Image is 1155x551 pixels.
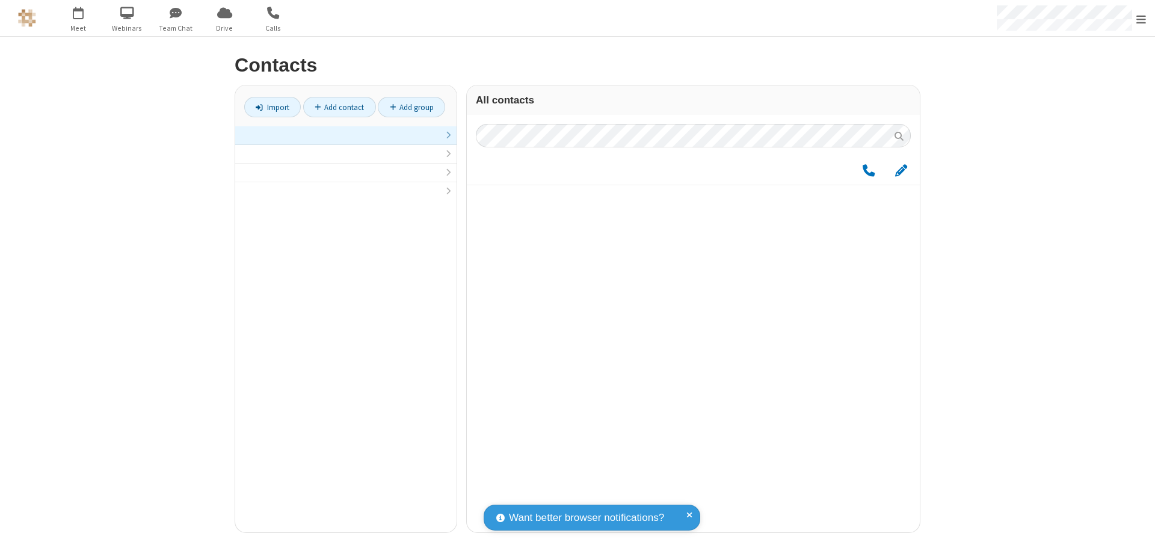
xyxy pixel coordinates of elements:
[251,23,296,34] span: Calls
[509,510,664,526] span: Want better browser notifications?
[105,23,150,34] span: Webinars
[18,9,36,27] img: QA Selenium DO NOT DELETE OR CHANGE
[467,156,920,532] div: grid
[202,23,247,34] span: Drive
[476,94,911,106] h3: All contacts
[857,163,880,178] button: Call by phone
[303,97,376,117] a: Add contact
[153,23,199,34] span: Team Chat
[244,97,301,117] a: Import
[378,97,445,117] a: Add group
[235,55,920,76] h2: Contacts
[56,23,101,34] span: Meet
[1125,520,1146,543] iframe: Chat
[889,163,913,178] button: Edit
